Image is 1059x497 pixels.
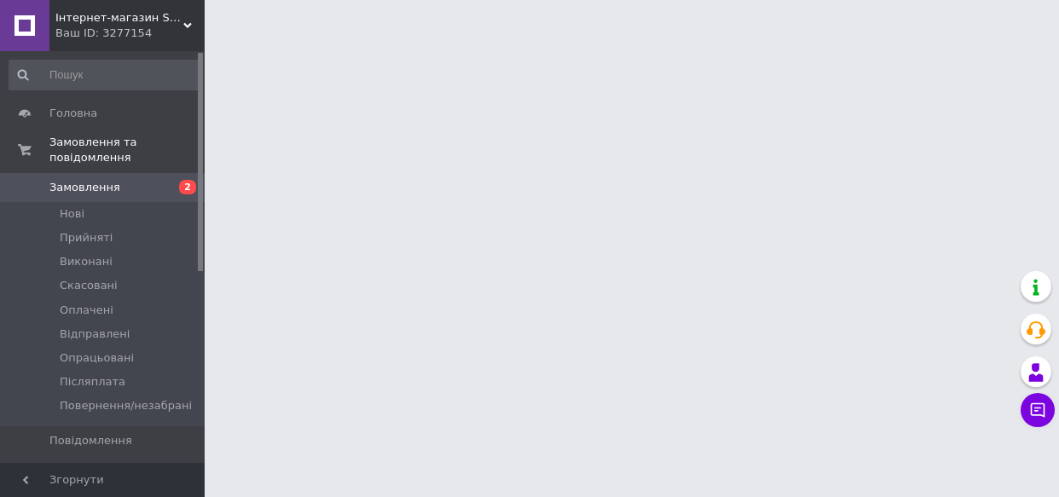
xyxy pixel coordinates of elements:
span: Виконані [60,254,113,269]
span: Замовлення [49,180,120,195]
span: 2 [179,180,196,194]
span: Головна [49,106,97,121]
span: Повідомлення [49,433,132,448]
button: Чат з покупцем [1021,393,1055,427]
span: Опрацьовані [60,350,134,366]
span: Повернення/незабрані [60,398,192,413]
span: Прийняті [60,230,113,246]
span: Замовлення та повідомлення [49,135,205,165]
input: Пошук [9,60,200,90]
div: Ваш ID: 3277154 [55,26,205,41]
span: Відправлені [60,327,130,342]
span: Інтернет-магазин Setmix [55,10,183,26]
span: Післяплата [60,374,125,390]
span: Нові [60,206,84,222]
span: Оплачені [60,303,113,318]
span: Скасовані [60,278,118,293]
